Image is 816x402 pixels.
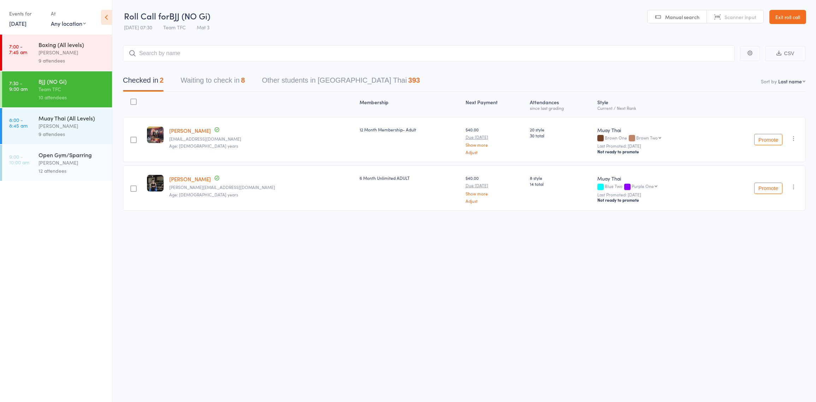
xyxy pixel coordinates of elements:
div: $40.00 [466,175,524,203]
span: BJJ (NO Gi) [169,10,210,22]
time: 9:00 - 10:00 am [9,154,29,165]
small: jessicapal@hotmail.com [169,185,354,190]
a: Adjust [466,199,524,203]
time: 8:00 - 8:45 am [9,117,28,128]
div: Purple One [632,184,654,188]
a: [PERSON_NAME] [169,127,211,134]
div: 8 [241,76,245,84]
span: Manual search [665,13,699,20]
a: 7:00 -7:45 amBoxing (All levels)[PERSON_NAME]9 attendees [2,35,112,71]
a: Show more [466,142,524,147]
div: Open Gym/Sparring [39,151,106,159]
span: 20 style [530,126,592,132]
div: Blue Two [597,184,710,190]
div: Not ready to promote [597,149,710,154]
div: Last name [778,78,802,85]
small: Due [DATE] [466,183,524,188]
small: Last Promoted: [DATE] [597,192,710,197]
button: Waiting to check in8 [181,73,245,91]
label: Sort by [761,78,777,85]
div: Next Payment [463,95,527,114]
div: Current / Next Rank [597,106,710,110]
a: [DATE] [9,19,26,27]
time: 7:30 - 9:00 am [9,80,28,91]
button: Promote [754,183,782,194]
a: Show more [466,191,524,196]
div: since last grading [530,106,592,110]
div: Atten­dances [527,95,595,114]
div: Muay Thai (All Levels) [39,114,106,122]
span: 8 style [530,175,592,181]
div: BJJ (NO Gi) [39,77,106,85]
a: 9:00 -10:00 amOpen Gym/Sparring[PERSON_NAME]12 attendees [2,145,112,181]
div: Not ready to promote [597,197,710,203]
div: Brown Two [636,135,658,140]
div: 2 [160,76,164,84]
div: Membership [357,95,463,114]
span: Scanner input [725,13,756,20]
div: Team TFC [39,85,106,93]
img: image1747562800.png [147,175,164,191]
div: 9 attendees [39,130,106,138]
span: Age: [DEMOGRAPHIC_DATA] years [169,143,238,149]
span: Mat 3 [197,24,209,31]
div: Muay Thai [597,175,710,182]
span: 30 total [530,132,592,138]
div: [PERSON_NAME] [39,159,106,167]
img: image1734733287.png [147,126,164,143]
div: 393 [408,76,420,84]
span: Roll Call for [124,10,169,22]
div: 6 Month Unlimited ADULT [360,175,460,181]
small: jordanclaytonnelson@protonmail.com [169,136,354,141]
small: Last Promoted: [DATE] [597,143,710,148]
div: [PERSON_NAME] [39,48,106,57]
a: Exit roll call [769,10,806,24]
span: Age: [DEMOGRAPHIC_DATA] years [169,191,238,197]
time: 7:00 - 7:45 am [9,43,27,55]
input: Search by name [123,45,735,61]
div: $40.00 [466,126,524,154]
div: Boxing (All levels) [39,41,106,48]
div: [PERSON_NAME] [39,122,106,130]
a: [PERSON_NAME] [169,175,211,183]
div: 10 attendees [39,93,106,101]
button: Promote [754,134,782,145]
span: [DATE] 07:30 [124,24,152,31]
span: Team TFC [163,24,186,31]
div: Muay Thai [597,126,710,134]
small: Due [DATE] [466,135,524,140]
button: Checked in2 [123,73,164,91]
div: Any location [51,19,86,27]
div: At [51,8,86,19]
div: Brown One [597,135,710,141]
button: Other students in [GEOGRAPHIC_DATA] Thai393 [262,73,420,91]
div: 12 attendees [39,167,106,175]
a: Adjust [466,150,524,154]
div: 9 attendees [39,57,106,65]
span: 14 total [530,181,592,187]
div: Events for [9,8,44,19]
button: CSV [765,46,805,61]
div: 12 Month Membership- Adult [360,126,460,132]
a: 8:00 -8:45 amMuay Thai (All Levels)[PERSON_NAME]9 attendees [2,108,112,144]
a: 7:30 -9:00 amBJJ (NO Gi)Team TFC10 attendees [2,71,112,107]
div: Style [595,95,713,114]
